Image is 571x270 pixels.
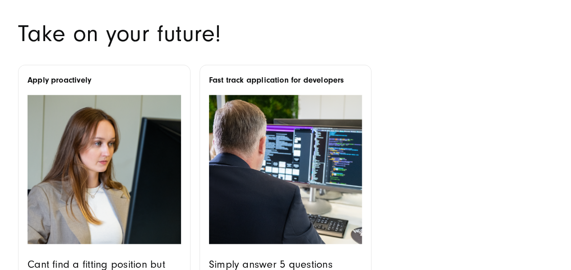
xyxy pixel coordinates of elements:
img: SUNZINET expert sitting at on a computer coding [209,95,362,244]
img: Initiativ bewerben 2000x1330 [28,95,181,244]
h6: Apply proactively [28,74,181,86]
h1: Take on your future! [18,23,334,45]
h6: Fast track application for developers [209,74,362,86]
